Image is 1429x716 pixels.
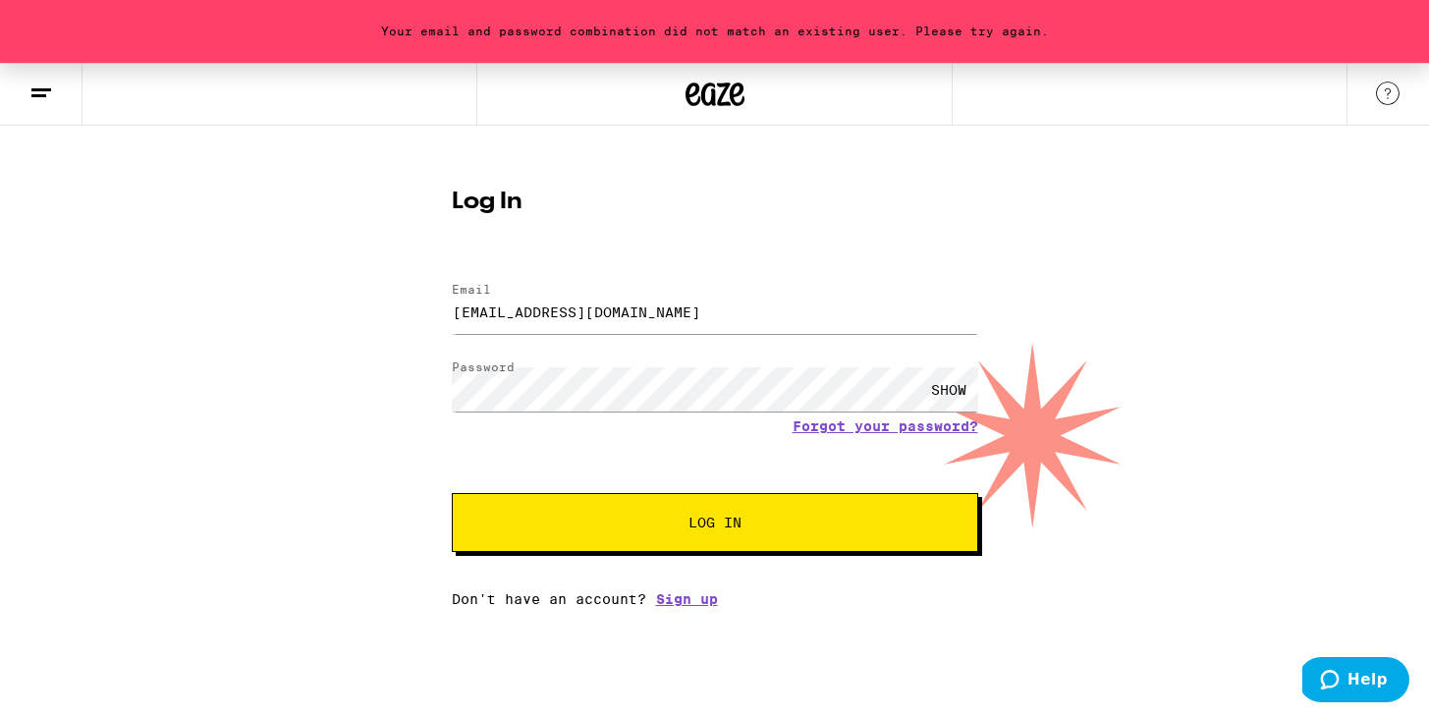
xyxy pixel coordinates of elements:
[452,283,491,296] label: Email
[452,290,978,334] input: Email
[452,191,978,214] h1: Log In
[452,493,978,552] button: Log In
[1302,657,1409,706] iframe: Opens a widget where you can find more information
[793,418,978,434] a: Forgot your password?
[919,367,978,412] div: SHOW
[656,591,718,607] a: Sign up
[452,360,515,373] label: Password
[688,516,742,529] span: Log In
[452,591,978,607] div: Don't have an account?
